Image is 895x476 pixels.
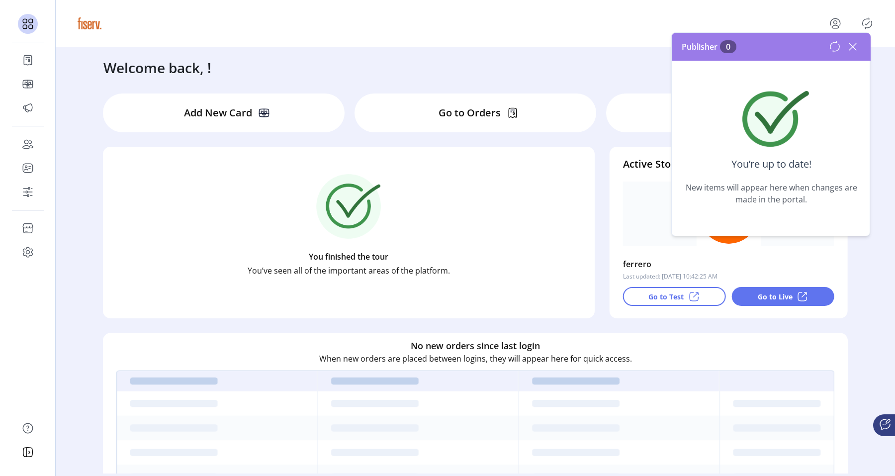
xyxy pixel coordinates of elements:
h3: Welcome back, ! [103,57,211,78]
p: Go to Test [648,291,684,302]
p: You’ve seen all of the important areas of the platform. [248,265,450,277]
button: menu [815,11,859,35]
h6: No new orders since last login [411,339,540,353]
img: logo [76,9,103,37]
p: ferrero [623,256,652,272]
p: Go to Live [758,291,793,302]
span: New items will appear here when changes are made in the portal. [678,182,865,205]
p: You finished the tour [309,251,388,263]
p: Go to Orders [439,105,501,120]
p: When new orders are placed between logins, they will appear here for quick access. [319,353,632,365]
p: Last updated: [DATE] 10:42:25 AM [623,272,717,281]
span: 0 [720,40,736,53]
button: Publisher Panel [859,15,875,31]
span: You’re up to date! [731,147,811,182]
h4: Active Storefront [623,157,834,172]
p: Add New Card [184,105,252,120]
span: Publisher [682,41,736,53]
